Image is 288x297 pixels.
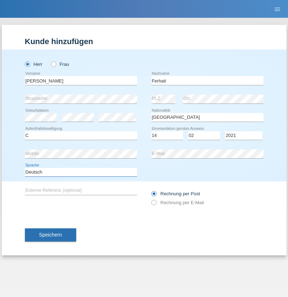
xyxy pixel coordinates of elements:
input: Frau [51,62,56,66]
input: Rechnung per E-Mail [151,200,156,209]
a: menu [270,7,284,11]
span: Speichern [39,232,62,238]
label: Rechnung per Post [151,191,200,196]
i: menu [274,6,281,13]
label: Frau [51,62,69,67]
input: Herr [25,62,30,66]
input: Rechnung per Post [151,191,156,200]
label: Rechnung per E-Mail [151,200,204,205]
label: Herr [25,62,43,67]
button: Speichern [25,228,76,242]
h1: Kunde hinzufügen [25,37,263,46]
